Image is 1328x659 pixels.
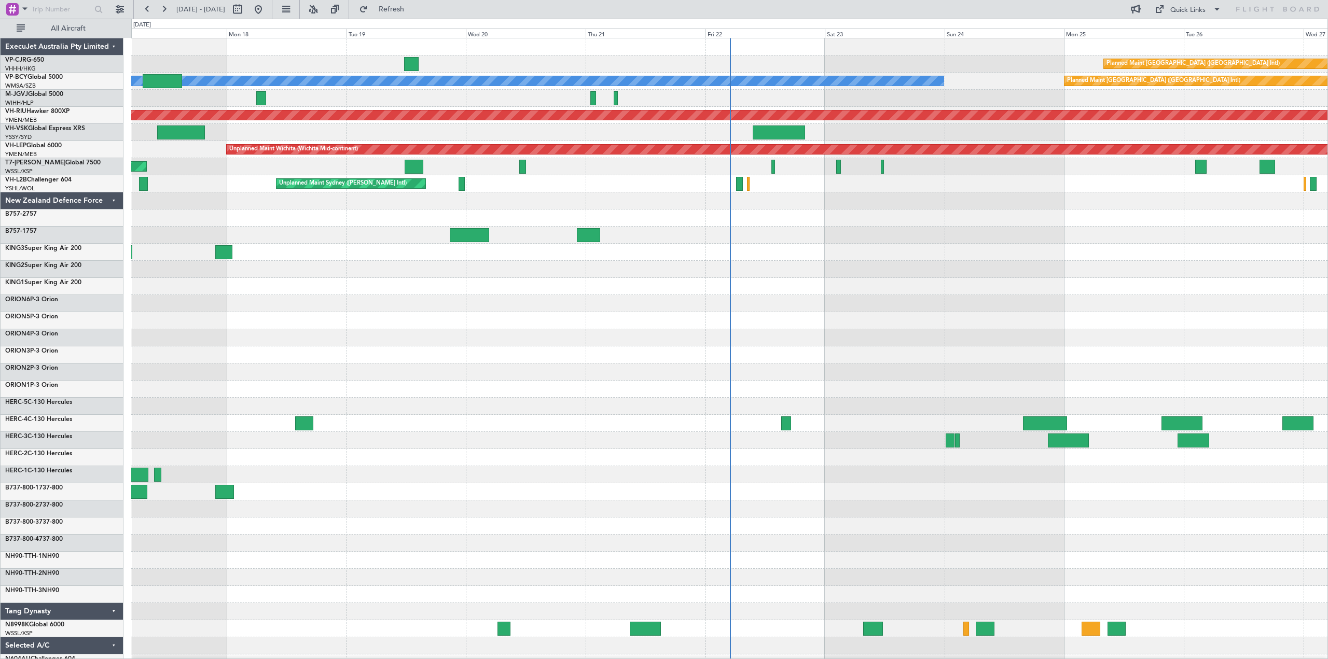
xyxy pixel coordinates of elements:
[1170,5,1206,16] div: Quick Links
[466,29,586,38] div: Wed 20
[5,519,63,525] a: B737-800-3737-800
[5,553,59,559] a: NH90-TTH-1NH90
[5,57,26,63] span: VP-CJR
[5,211,37,217] a: B757-2757
[5,502,39,508] span: B737-800-2
[354,1,417,18] button: Refresh
[5,365,30,371] span: ORION2
[1064,29,1184,38] div: Mon 25
[5,314,58,320] a: ORION5P-3 Orion
[5,108,70,115] a: VH-RIUHawker 800XP
[5,553,42,559] span: NH90-TTH-1
[945,29,1064,38] div: Sun 24
[5,331,30,337] span: ORION4
[5,262,81,269] a: KING2Super King Air 200
[347,29,466,38] div: Tue 19
[5,116,37,124] a: YMEN/MEB
[5,185,35,192] a: YSHL/WOL
[5,177,27,183] span: VH-L2B
[5,502,63,508] a: B737-800-2737-800
[5,160,65,166] span: T7-[PERSON_NAME]
[11,20,113,37] button: All Aircraft
[1067,73,1240,89] div: Planned Maint [GEOGRAPHIC_DATA] ([GEOGRAPHIC_DATA] Intl)
[5,297,30,303] span: ORION6
[1106,56,1280,72] div: Planned Maint [GEOGRAPHIC_DATA] ([GEOGRAPHIC_DATA] Intl)
[176,5,225,14] span: [DATE] - [DATE]
[32,2,91,17] input: Trip Number
[5,262,24,269] span: KING2
[5,519,39,525] span: B737-800-3
[5,451,72,457] a: HERC-2C-130 Hercules
[27,25,109,32] span: All Aircraft
[706,29,825,38] div: Fri 22
[5,348,30,354] span: ORION3
[5,314,30,320] span: ORION5
[5,536,63,542] a: B737-800-4737-800
[5,160,101,166] a: T7-[PERSON_NAME]Global 7500
[5,228,37,234] a: B757-1757
[5,587,42,594] span: NH90-TTH-3
[370,6,413,13] span: Refresh
[5,348,58,354] a: ORION3P-3 Orion
[5,485,39,491] span: B737-800-1
[5,65,36,73] a: VHHH/HKG
[5,468,27,474] span: HERC-1
[5,125,28,132] span: VH-VSK
[5,245,81,251] a: KING3Super King Air 200
[5,416,27,423] span: HERC-4
[5,211,26,217] span: B757-2
[5,228,26,234] span: B757-1
[5,82,36,90] a: WMSA/SZB
[5,74,63,80] a: VP-BCYGlobal 5000
[5,382,30,388] span: ORION1
[5,108,26,115] span: VH-RIU
[5,570,59,577] a: NH90-TTH-2NH90
[5,91,63,97] a: M-JGVJGlobal 5000
[5,365,58,371] a: ORION2P-3 Orion
[5,331,58,337] a: ORION4P-3 Orion
[5,279,81,286] a: KING1Super King Air 200
[5,629,33,637] a: WSSL/XSP
[5,399,27,405] span: HERC-5
[279,176,407,191] div: Unplanned Maint Sydney ([PERSON_NAME] Intl)
[5,133,32,141] a: YSSY/SYD
[5,177,72,183] a: VH-L2BChallenger 604
[5,536,39,542] span: B737-800-4
[5,125,85,132] a: VH-VSKGlobal Express XRS
[5,279,24,286] span: KING1
[1150,1,1226,18] button: Quick Links
[5,150,37,158] a: YMEN/MEB
[5,382,58,388] a: ORION1P-3 Orion
[5,433,72,440] a: HERC-3C-130 Hercules
[5,143,26,149] span: VH-LEP
[5,399,72,405] a: HERC-5C-130 Hercules
[5,622,29,628] span: N8998K
[107,29,227,38] div: Sun 17
[5,485,63,491] a: B737-800-1737-800
[227,29,347,38] div: Mon 18
[825,29,945,38] div: Sat 23
[5,416,72,423] a: HERC-4C-130 Hercules
[5,587,59,594] a: NH90-TTH-3NH90
[1184,29,1304,38] div: Tue 26
[5,570,42,577] span: NH90-TTH-2
[229,142,358,157] div: Unplanned Maint Wichita (Wichita Mid-continent)
[5,622,64,628] a: N8998KGlobal 6000
[5,99,34,107] a: WIHH/HLP
[5,143,62,149] a: VH-LEPGlobal 6000
[5,74,27,80] span: VP-BCY
[133,21,151,30] div: [DATE]
[5,57,44,63] a: VP-CJRG-650
[5,297,58,303] a: ORION6P-3 Orion
[5,167,33,175] a: WSSL/XSP
[5,468,72,474] a: HERC-1C-130 Hercules
[5,245,24,251] span: KING3
[5,433,27,440] span: HERC-3
[5,91,28,97] span: M-JGVJ
[586,29,706,38] div: Thu 21
[5,451,27,457] span: HERC-2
